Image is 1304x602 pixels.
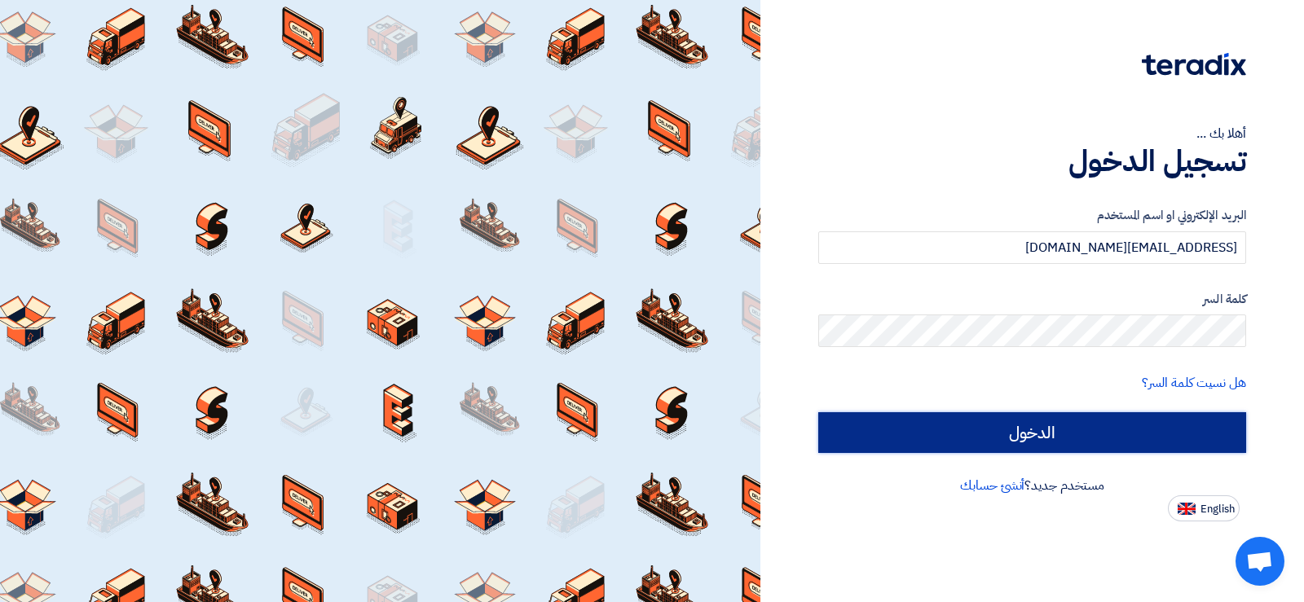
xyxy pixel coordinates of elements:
input: أدخل بريد العمل الإلكتروني او اسم المستخدم الخاص بك ... [818,231,1246,264]
a: أنشئ حسابك [960,476,1024,495]
div: أهلا بك ... [818,124,1246,143]
a: Open chat [1236,537,1284,586]
div: مستخدم جديد؟ [818,476,1246,495]
h1: تسجيل الدخول [818,143,1246,179]
a: هل نسيت كلمة السر؟ [1142,373,1246,393]
label: كلمة السر [818,290,1246,309]
button: English [1168,495,1240,521]
label: البريد الإلكتروني او اسم المستخدم [818,206,1246,225]
img: en-US.png [1178,503,1196,515]
input: الدخول [818,412,1246,453]
span: English [1200,503,1235,515]
img: Teradix logo [1142,53,1246,76]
